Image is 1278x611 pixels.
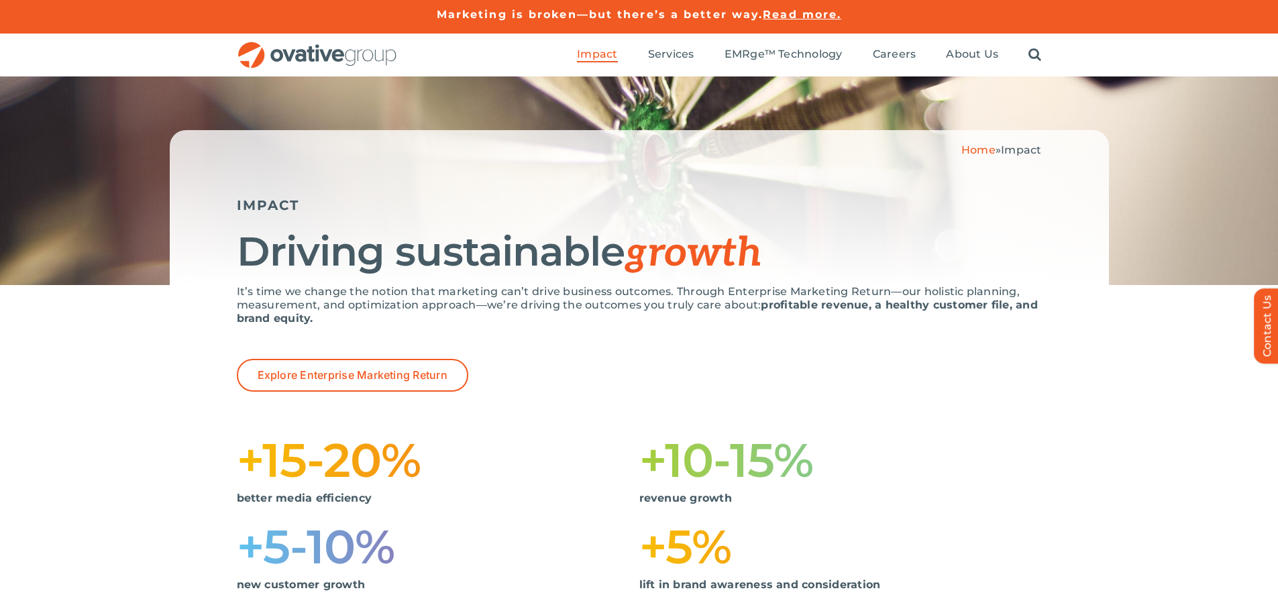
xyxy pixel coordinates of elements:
[961,144,996,156] a: Home
[237,230,1042,275] h1: Driving sustainable
[237,578,366,591] strong: new customer growth
[258,369,447,382] span: Explore Enterprise Marketing Return
[639,492,732,504] strong: revenue growth
[237,40,398,53] a: OG_Full_horizontal_RGB
[648,48,694,62] a: Services
[946,48,998,62] a: About Us
[237,285,1042,325] p: It’s time we change the notion that marketing can’t drive business outcomes. Through Enterprise M...
[639,439,1042,482] h1: +10-15%
[1001,144,1041,156] span: Impact
[577,34,1041,76] nav: Menu
[648,48,694,61] span: Services
[1028,48,1041,62] a: Search
[961,144,1042,156] span: »
[437,8,763,21] a: Marketing is broken—but there’s a better way.
[639,525,1042,568] h1: +5%
[873,48,916,61] span: Careers
[577,48,617,61] span: Impact
[946,48,998,61] span: About Us
[873,48,916,62] a: Careers
[237,525,639,568] h1: +5-10%
[625,229,761,278] span: growth
[639,578,881,591] strong: lift in brand awareness and consideration
[725,48,843,62] a: EMRge™ Technology
[237,492,372,504] strong: better media efficiency
[237,439,639,482] h1: +15-20%
[725,48,843,61] span: EMRge™ Technology
[763,8,841,21] a: Read more.
[237,359,468,392] a: Explore Enterprise Marketing Return
[237,197,1042,213] h5: IMPACT
[237,298,1038,325] strong: profitable revenue, a healthy customer file, and brand equity.
[577,48,617,62] a: Impact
